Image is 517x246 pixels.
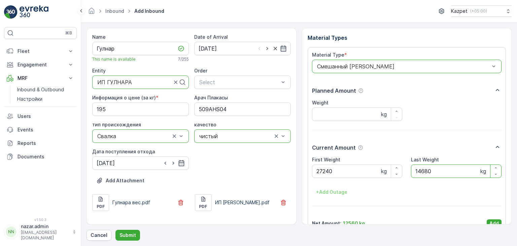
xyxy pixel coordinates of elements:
[112,199,150,206] p: Гулнара вес.pdf
[92,68,106,73] label: Entity
[358,88,364,93] div: Help Tooltip Icon
[4,71,77,85] button: MRF
[14,94,77,104] a: Настройки
[4,223,77,241] button: NNnazar.admin[EMAIL_ADDRESS][DOMAIN_NAME]
[4,136,77,150] a: Reports
[312,220,341,227] p: Net Amount :
[18,153,74,160] p: Documents
[91,232,107,239] p: Cancel
[194,42,291,55] input: dd/mm/yyyy
[411,157,439,162] label: Last Weight
[4,58,77,71] button: Engagement
[88,10,95,16] a: Homepage
[6,226,16,237] div: NN
[21,230,69,241] p: [EMAIL_ADDRESS][DOMAIN_NAME]
[312,157,340,162] label: First Weight
[312,87,356,95] p: Planned Amount
[17,96,42,102] p: Настройки
[381,110,387,118] p: kg
[14,85,77,94] a: Inbound & Outbound
[18,126,74,133] p: Events
[18,140,74,147] p: Reports
[4,218,77,222] span: v 1.50.3
[470,8,487,14] p: ( +05:00 )
[199,204,207,209] p: pdf
[199,78,279,86] p: Select
[316,189,347,195] p: + Add Outage
[312,144,356,152] p: Current Amount
[115,230,140,241] button: Submit
[18,75,63,82] p: MRF
[92,57,136,62] span: This name is available
[105,8,124,14] a: Inbound
[358,145,363,150] div: Help Tooltip Icon
[97,204,105,209] p: pdf
[18,113,74,120] p: Users
[480,167,486,175] p: kg
[489,220,499,227] p: Add
[4,44,77,58] button: Fleet
[92,34,106,40] label: Name
[92,122,141,127] label: тип происхождения
[343,220,365,227] p: 12560 kg
[92,149,155,154] label: Дата поступления отхода
[312,52,344,58] label: Material Type
[312,187,351,197] button: +Add Outage
[4,5,18,19] img: logo
[194,95,228,100] label: Арач Плакасы
[381,167,387,175] p: kg
[451,8,468,14] p: Kazpet
[451,5,512,17] button: Kazpet(+05:00)
[312,100,329,105] label: Weight
[487,219,502,227] button: Add
[21,223,69,230] p: nazar.admin
[215,199,270,206] p: ИП [PERSON_NAME].pdf
[194,34,228,40] label: Date of Arrival
[18,48,63,55] p: Fleet
[119,232,136,239] p: Submit
[194,122,216,127] label: качество
[18,61,63,68] p: Engagement
[178,57,189,62] p: 7 / 255
[4,123,77,136] a: Events
[92,95,156,100] label: Информация о цене (за кг)
[92,156,189,170] input: dd/mm/yyyy
[4,150,77,163] a: Documents
[4,110,77,123] a: Users
[65,30,72,36] p: ⌘B
[17,86,64,93] p: Inbound & Outbound
[133,8,166,14] span: Add Inbound
[308,34,506,42] p: Material Types
[106,177,144,184] p: Add Attachment
[87,230,111,241] button: Cancel
[194,68,207,73] label: Order
[92,175,148,186] button: Upload File
[20,5,48,19] img: logo_light-DOdMpM7g.png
